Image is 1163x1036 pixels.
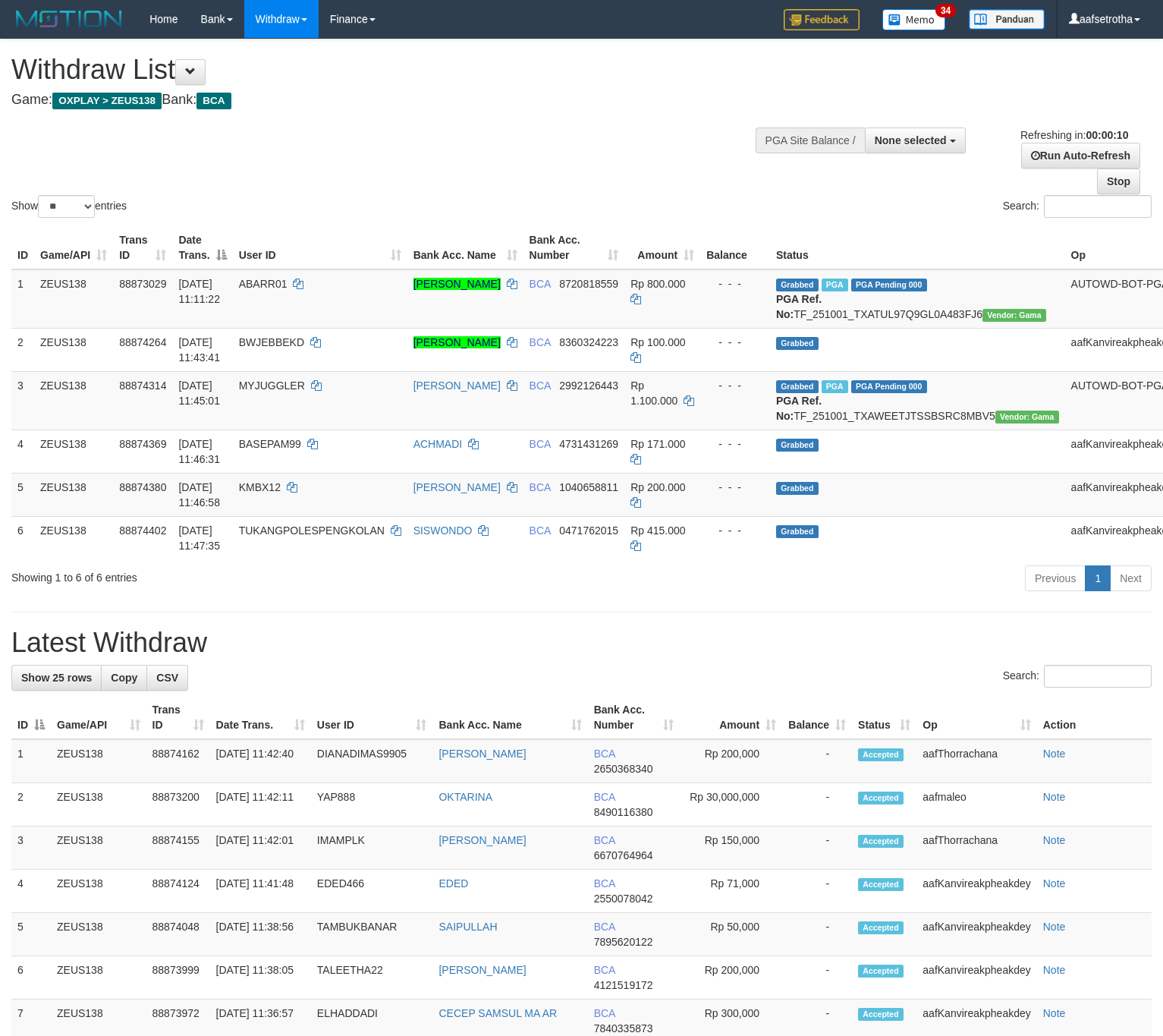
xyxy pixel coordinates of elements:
[1110,565,1152,591] a: Next
[588,696,681,739] th: Bank Acc. Number: activate to sort column ascending
[594,834,615,846] span: BCA
[530,438,551,450] span: BCA
[210,739,311,783] td: [DATE] 11:42:40
[594,1007,615,1019] span: BCA
[776,380,819,393] span: Grabbed
[680,783,782,827] td: Rp 30,000,000
[438,1007,557,1019] a: CECEP SAMSUL MA AR
[51,827,146,870] td: ZEUS138
[11,226,34,269] th: ID
[34,473,113,516] td: ZEUS138
[706,335,764,350] div: - - -
[178,379,220,407] span: [DATE] 11:45:01
[119,336,166,348] span: 88874264
[1021,143,1140,168] a: Run Auto-Refresh
[1037,696,1152,739] th: Action
[311,827,433,870] td: IMAMPLK
[119,524,166,537] span: 88874402
[21,672,92,684] span: Show 25 rows
[935,4,956,17] span: 34
[51,956,146,1000] td: ZEUS138
[413,336,501,348] a: [PERSON_NAME]
[1044,665,1152,688] input: Search:
[1085,565,1111,591] a: 1
[680,870,782,913] td: Rp 71,000
[530,278,551,290] span: BCA
[594,1022,653,1034] span: Copy 7840335873 to clipboard
[11,665,102,691] a: Show 25 rows
[239,379,305,392] span: MYJUGGLER
[51,870,146,913] td: ZEUS138
[523,226,625,269] th: Bank Acc. Number: activate to sort column ascending
[782,696,852,739] th: Balance: activate to sort column ascending
[146,956,210,1000] td: 88873999
[239,278,288,290] span: ABARR01
[172,226,232,269] th: Date Trans.: activate to sort column descending
[594,849,653,861] span: Copy 6670764964 to clipboard
[882,9,946,30] img: Button%20Memo.svg
[770,269,1065,329] td: TF_251001_TXATUL97Q9GL0A483FJ6
[38,195,95,218] select: Showentries
[11,269,34,329] td: 1
[407,226,523,269] th: Bank Acc. Name: activate to sort column ascending
[11,430,34,473] td: 4
[706,480,764,495] div: - - -
[594,979,653,991] span: Copy 4121519172 to clipboard
[413,438,463,450] a: ACHMADI
[438,834,526,846] a: [PERSON_NAME]
[680,956,782,1000] td: Rp 200,000
[858,835,904,848] span: Accepted
[210,956,311,1000] td: [DATE] 11:38:05
[51,696,146,739] th: Game/API: activate to sort column ascending
[916,870,1036,913] td: aafKanvireakpheakdey
[559,481,618,493] span: Copy 1040658811 to clipboard
[1003,195,1152,218] label: Search:
[311,739,433,783] td: DIANADIMAS9905
[784,9,860,30] img: Feedback.jpg
[782,956,852,1000] td: -
[1043,877,1066,890] a: Note
[413,379,501,392] a: [PERSON_NAME]
[11,328,34,371] td: 2
[11,564,473,585] div: Showing 1 to 6 of 6 entries
[858,921,904,934] span: Accepted
[822,279,848,291] span: Marked by aafnoeunsreypich
[11,473,34,516] td: 5
[311,696,433,739] th: User ID: activate to sort column ascending
[594,964,615,976] span: BCA
[680,913,782,956] td: Rp 50,000
[680,827,782,870] td: Rp 150,000
[111,672,137,684] span: Copy
[11,739,51,783] td: 1
[146,913,210,956] td: 88874048
[113,226,172,269] th: Trans ID: activate to sort column ascending
[119,379,166,392] span: 88874314
[875,134,947,146] span: None selected
[594,791,615,803] span: BCA
[11,8,127,30] img: MOTION_logo.png
[680,696,782,739] th: Amount: activate to sort column ascending
[916,739,1036,783] td: aafThorrachana
[178,336,220,364] span: [DATE] 11:43:41
[630,438,685,450] span: Rp 171.000
[51,913,146,956] td: ZEUS138
[11,956,51,1000] td: 6
[156,672,178,684] span: CSV
[594,806,653,818] span: Copy 8490116380 to clipboard
[438,791,492,803] a: OKTARINA
[311,913,433,956] td: TAMBUKBANAR
[11,783,51,827] td: 2
[1097,168,1140,194] a: Stop
[530,524,551,537] span: BCA
[11,93,760,108] h4: Game: Bank:
[594,893,653,905] span: Copy 2550078042 to clipboard
[782,783,852,827] td: -
[1003,665,1152,688] label: Search:
[851,279,927,291] span: PGA Pending
[630,336,685,348] span: Rp 100.000
[594,763,653,775] span: Copy 2650368340 to clipboard
[1043,964,1066,976] a: Note
[34,430,113,473] td: ZEUS138
[594,936,653,948] span: Copy 7895620122 to clipboard
[119,481,166,493] span: 88874380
